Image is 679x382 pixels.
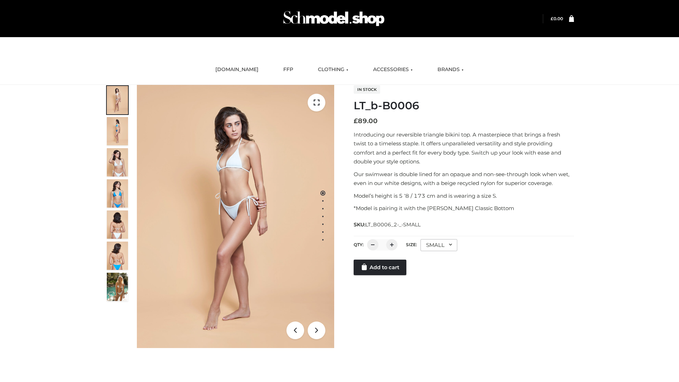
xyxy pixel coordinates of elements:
span: £ [551,16,553,21]
h1: LT_b-B0006 [354,99,574,112]
img: ArielClassicBikiniTop_CloudNine_AzureSky_OW114ECO_7-scaled.jpg [107,210,128,239]
span: £ [354,117,358,125]
img: ArielClassicBikiniTop_CloudNine_AzureSky_OW114ECO_2-scaled.jpg [107,117,128,145]
img: ArielClassicBikiniTop_CloudNine_AzureSky_OW114ECO_8-scaled.jpg [107,242,128,270]
p: Introducing our reversible triangle bikini top. A masterpiece that brings a fresh twist to a time... [354,130,574,166]
a: £0.00 [551,16,563,21]
p: *Model is pairing it with the [PERSON_NAME] Classic Bottom [354,204,574,213]
img: Arieltop_CloudNine_AzureSky2.jpg [107,273,128,301]
a: FFP [278,62,298,77]
a: BRANDS [432,62,469,77]
bdi: 89.00 [354,117,378,125]
p: Model’s height is 5 ‘8 / 173 cm and is wearing a size S. [354,191,574,201]
img: ArielClassicBikiniTop_CloudNine_AzureSky_OW114ECO_4-scaled.jpg [107,179,128,208]
div: SMALL [420,239,457,251]
span: SKU: [354,220,421,229]
label: Size: [406,242,417,247]
bdi: 0.00 [551,16,563,21]
img: Schmodel Admin 964 [281,5,387,33]
a: ACCESSORIES [368,62,418,77]
img: ArielClassicBikiniTop_CloudNine_AzureSky_OW114ECO_3-scaled.jpg [107,148,128,176]
a: Add to cart [354,260,406,275]
a: CLOTHING [313,62,354,77]
p: Our swimwear is double lined for an opaque and non-see-through look when wet, even in our white d... [354,170,574,188]
img: ArielClassicBikiniTop_CloudNine_AzureSky_OW114ECO_1-scaled.jpg [107,86,128,114]
img: ArielClassicBikiniTop_CloudNine_AzureSky_OW114ECO_1 [137,85,334,348]
span: In stock [354,85,380,94]
span: LT_B0006_2-_-SMALL [365,221,420,228]
label: QTY: [354,242,364,247]
a: [DOMAIN_NAME] [210,62,264,77]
